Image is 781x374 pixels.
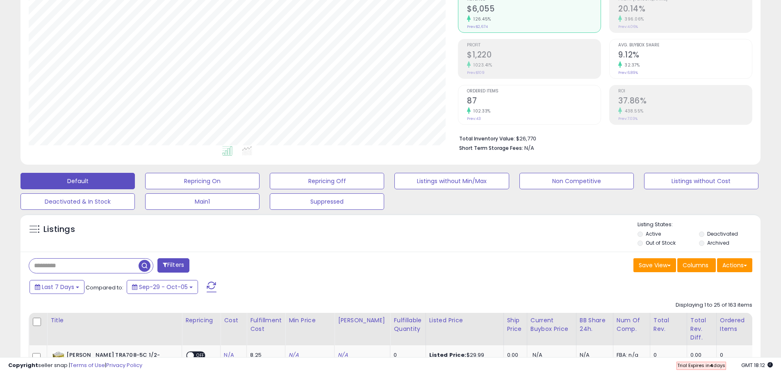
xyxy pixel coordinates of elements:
h2: 20.14% [618,4,752,15]
small: 438.55% [622,108,644,114]
h2: 37.86% [618,96,752,107]
button: Repricing Off [270,173,384,189]
div: Fulfillment Cost [250,316,282,333]
button: Sep-29 - Oct-05 [127,280,198,294]
button: Listings without Min/Max [394,173,509,189]
button: Main1 [145,193,260,210]
div: Total Rev. [653,316,683,333]
button: Last 7 Days [30,280,84,294]
button: Non Competitive [519,173,634,189]
div: Repricing [185,316,217,325]
span: Sep-29 - Oct-05 [139,283,188,291]
span: 2025-10-13 18:12 GMT [741,361,773,369]
div: seller snap | | [8,362,142,369]
div: Ordered Items [720,316,750,333]
div: Num of Comp. [617,316,647,333]
label: Archived [707,239,729,246]
button: Columns [677,258,716,272]
h2: 87 [467,96,601,107]
button: Suppressed [270,193,384,210]
h5: Listings [43,224,75,235]
div: Min Price [289,316,331,325]
strong: Copyright [8,361,38,369]
div: Listed Price [429,316,500,325]
div: Total Rev. Diff. [690,316,713,342]
b: Short Term Storage Fees: [459,145,523,151]
b: 4 [710,362,713,369]
span: Ordered Items [467,89,601,94]
div: Current Buybox Price [531,316,573,333]
a: Terms of Use [70,361,105,369]
button: Filters [157,258,189,273]
h2: $6,055 [467,4,601,15]
span: Avg. Buybox Share [618,43,752,48]
small: 1023.41% [471,62,492,68]
span: ROI [618,89,752,94]
span: Last 7 Days [42,283,74,291]
span: Compared to: [86,284,123,291]
li: $26,770 [459,133,746,143]
span: Columns [683,261,708,269]
span: Profit [467,43,601,48]
small: 32.37% [622,62,640,68]
button: Default [20,173,135,189]
h2: 9.12% [618,50,752,61]
div: Cost [224,316,243,325]
small: 102.33% [471,108,491,114]
a: Privacy Policy [106,361,142,369]
small: Prev: $2,674 [467,24,488,29]
p: Listing States: [638,221,761,229]
small: Prev: 6.89% [618,70,638,75]
span: Trial Expires in days [677,362,725,369]
div: [PERSON_NAME] [338,316,387,325]
button: Deactivated & In Stock [20,193,135,210]
label: Active [646,230,661,237]
label: Out of Stock [646,239,676,246]
div: BB Share 24h. [580,316,610,333]
button: Repricing On [145,173,260,189]
button: Listings without Cost [644,173,758,189]
div: Title [50,316,178,325]
h2: $1,220 [467,50,601,61]
small: 126.45% [471,16,491,22]
div: Ship Price [507,316,524,333]
small: Prev: 7.03% [618,116,638,121]
button: Save View [633,258,676,272]
label: Deactivated [707,230,738,237]
small: 396.06% [622,16,644,22]
small: Prev: $109 [467,70,485,75]
small: Prev: 4.06% [618,24,638,29]
b: Total Inventory Value: [459,135,515,142]
div: Displaying 1 to 25 of 163 items [676,301,752,309]
small: Prev: 43 [467,116,481,121]
span: N/A [524,144,534,152]
button: Actions [717,258,752,272]
div: Fulfillable Quantity [394,316,422,333]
